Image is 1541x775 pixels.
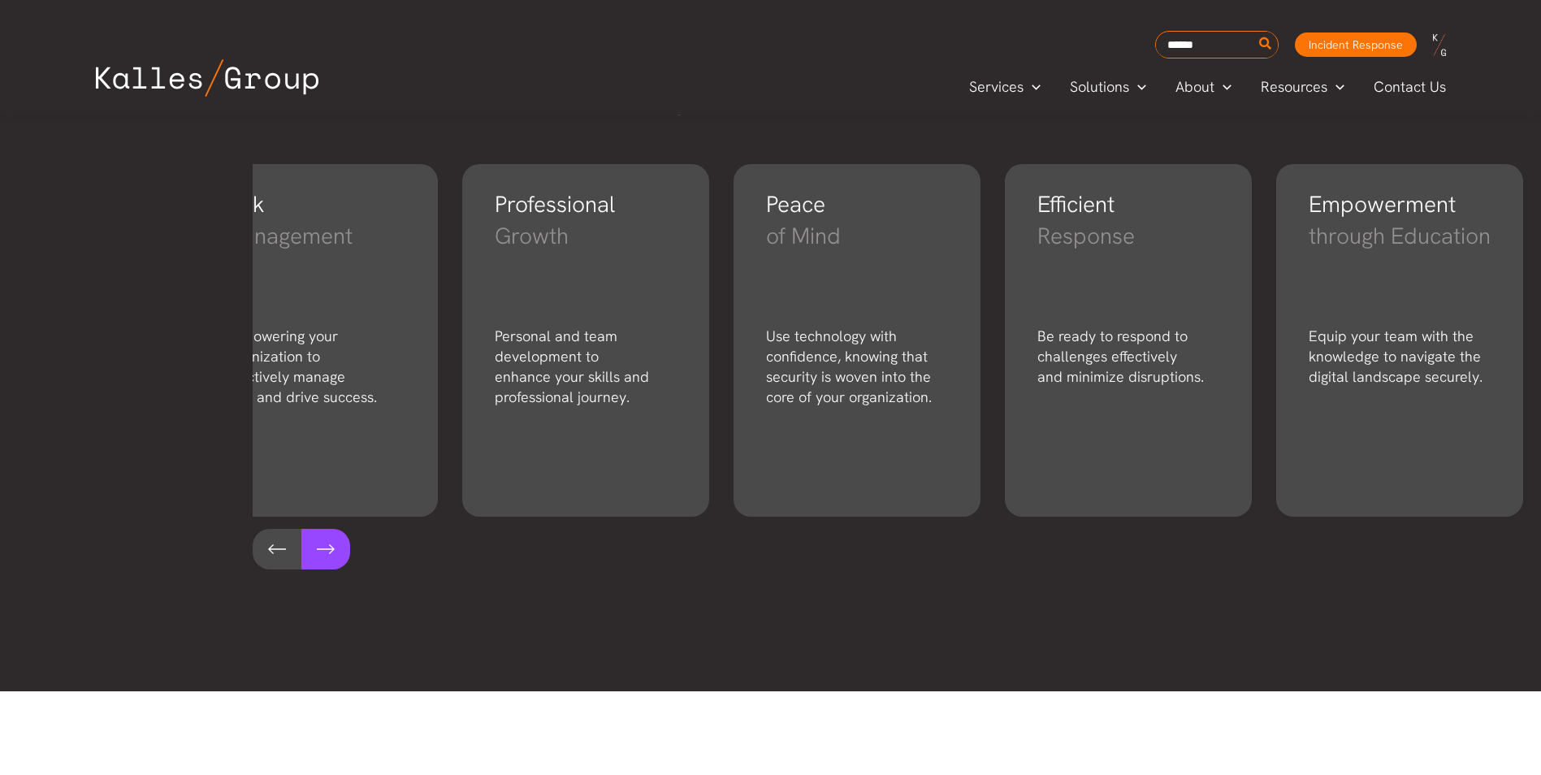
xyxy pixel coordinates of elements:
h5: Use technology with confidence, knowing that security is woven into the core of your organization. [766,326,948,415]
span: Menu Toggle [1024,75,1041,99]
a: ResourcesMenu Toggle [1246,75,1359,99]
h3: of Mind [766,220,948,310]
span: About [1175,75,1214,99]
a: Contact Us [1359,75,1462,99]
h3: Efficient [1037,188,1219,220]
span: Menu Toggle [1327,75,1344,99]
span: Menu Toggle [1214,75,1232,99]
nav: Primary Site Navigation [954,73,1461,100]
img: Kalles Group [96,59,318,97]
h3: Professional [495,188,677,220]
h3: through Education [1309,220,1491,310]
button: Search [1256,32,1276,58]
h5: Equip your team with the knowledge to navigate the digital landscape securely. [1309,326,1491,415]
h3: Risk [223,188,405,220]
h5: Be ready to respond to challenges effectively and minimize disruptions. [1037,326,1219,415]
span: Resources [1261,75,1327,99]
h3: Peace [766,188,948,220]
h5: Empowering your organization to effectively manage risks and drive success. [223,326,405,415]
span: Contact Us [1374,75,1446,99]
span: Menu Toggle [1129,75,1146,99]
a: SolutionsMenu Toggle [1055,75,1161,99]
h3: Management [223,220,405,310]
h3: Response [1037,220,1219,310]
span: Solutions [1070,75,1129,99]
span: Services [969,75,1024,99]
a: ServicesMenu Toggle [954,75,1055,99]
h5: Personal and team development to enhance your skills and professional journey. [495,326,677,415]
a: AboutMenu Toggle [1161,75,1246,99]
h3: Growth [495,220,677,310]
h3: Empowerment [1309,188,1491,220]
a: Incident Response [1295,32,1417,57]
